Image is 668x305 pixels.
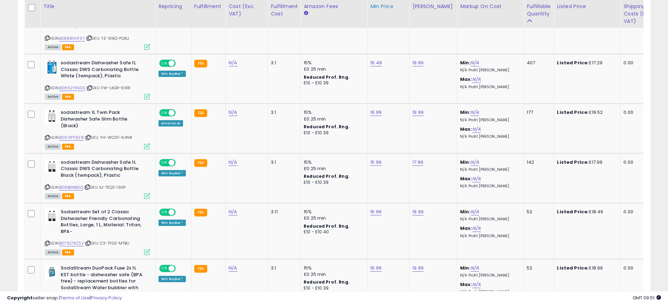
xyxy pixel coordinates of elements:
b: Reduced Prof. Rng. [304,279,350,285]
span: FBA [62,144,74,150]
div: £10 - £10.39 [304,80,362,86]
div: 15% [304,109,362,116]
div: [PERSON_NAME] [412,3,454,10]
a: 17.99 [412,159,423,166]
a: N/A [229,208,237,215]
b: Min: [460,159,471,166]
div: 15% [304,209,362,215]
div: 15% [304,60,362,66]
a: N/A [471,208,479,215]
div: £0.25 min [304,271,362,278]
div: Fulfillable Quantity [527,3,551,18]
img: 41DjsLy696L._SL40_.jpg [45,265,59,279]
p: N/A Profit [PERSON_NAME] [460,118,518,123]
div: £10 - £10.40 [304,229,362,235]
p: N/A Profit [PERSON_NAME] [460,68,518,73]
div: 3.11 [271,209,295,215]
b: Listed Price: [557,159,589,166]
div: 177 [527,109,548,116]
div: Win BuyBox * [158,71,186,77]
b: sodastream 1L Twin Pack Dishwasher Safe Slim Bottle (Black) [61,109,146,131]
small: FBA [194,265,207,273]
b: sodastream Dishwasher Safe 1L Classic DWS Carbonating Bottle White (twinpack), Plastic [61,60,146,81]
b: Listed Price: [557,265,589,271]
div: £10 - £10.39 [304,130,362,136]
a: B09V1PY8Z8 [59,135,84,141]
a: N/A [471,109,479,116]
a: B0862YK5G5 [59,85,85,91]
div: 3.1 [271,60,295,66]
span: All listings currently available for purchase on Amazon [45,193,61,199]
span: All listings currently available for purchase on Amazon [45,94,61,100]
a: N/A [229,265,237,272]
a: N/A [229,109,237,116]
a: 19.99 [412,265,424,272]
strong: Copyright [7,294,33,301]
span: ON [160,160,169,166]
a: N/A [472,225,481,232]
p: N/A Profit [PERSON_NAME] [460,217,518,222]
div: £19.52 [557,109,615,116]
b: sodastream Dishwasher Safe 1L Classic DWS Carbonating Bottle Black (twinpack), Plastic [61,159,146,181]
span: OFF [175,160,186,166]
p: N/A Profit [PERSON_NAME] [460,134,518,139]
b: Min: [460,208,471,215]
span: OFF [175,209,186,215]
div: 52 [527,209,548,215]
a: N/A [472,281,481,288]
b: Reduced Prof. Rng. [304,124,350,130]
a: 19.99 [412,208,424,215]
div: Title [43,3,153,10]
b: Max: [460,126,472,132]
div: 15% [304,265,362,271]
a: N/A [471,159,479,166]
b: Reduced Prof. Rng. [304,74,350,80]
b: Min: [460,59,471,66]
b: Reduced Prof. Rng. [304,223,350,229]
small: FBA [194,209,207,216]
a: N/A [229,59,237,66]
div: 0.00 [623,265,657,271]
div: £18.99 [557,265,615,271]
a: 16.99 [370,109,382,116]
a: 16.49 [370,59,382,66]
b: Listed Price: [557,109,589,116]
div: ASIN: [45,60,150,99]
img: 41QCwU74GuL._SL40_.jpg [45,159,59,173]
a: N/A [472,175,481,182]
a: N/A [229,159,237,166]
div: 407 [527,60,548,66]
span: | SKU: FW-LKGR-691R [86,85,130,91]
span: ON [160,110,169,116]
small: Amazon Fees. [304,10,308,17]
a: B08BKNB51Q [59,184,83,190]
img: 41O-qeJR-yL._SL40_.jpg [45,60,59,74]
div: 52 [527,265,548,271]
p: N/A Profit [PERSON_NAME] [460,85,518,90]
div: Amazon Fees [304,3,364,10]
b: Listed Price: [557,208,589,215]
b: SodaStream DuoPack Fuse 2x 1L KST bottle - dishwasher safe (BPA free) - replacement bottles for S... [61,265,146,299]
b: Min: [460,109,471,116]
div: £0.25 min [304,66,362,72]
div: Min Price [370,3,406,10]
img: 318h5-wp8aL._SL40_.jpg [45,209,59,223]
div: Listed Price [557,3,618,10]
div: 3.1 [271,265,295,271]
b: Min: [460,265,471,271]
b: Listed Price: [557,59,589,66]
b: Max: [460,225,472,232]
div: £17.29 [557,60,615,66]
div: Win BuyBox * [158,170,186,176]
a: 16.99 [370,265,382,272]
p: N/A Profit [PERSON_NAME] [460,184,518,189]
b: Sodastream Set of 2 Classic Dishwasher Friendly Carbonating Bottles, Large, 1 L, Material: Tritan... [61,209,146,236]
a: B0B88HVF3Y [59,35,85,41]
div: 3.1 [271,159,295,166]
span: FBA [62,193,74,199]
span: All listings currently available for purchase on Amazon [45,249,61,255]
div: Shipping Costs (Exc. VAT) [623,3,660,25]
div: £0.25 min [304,116,362,122]
div: £0.25 min [304,215,362,221]
span: All listings currently available for purchase on Amazon [45,44,61,50]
